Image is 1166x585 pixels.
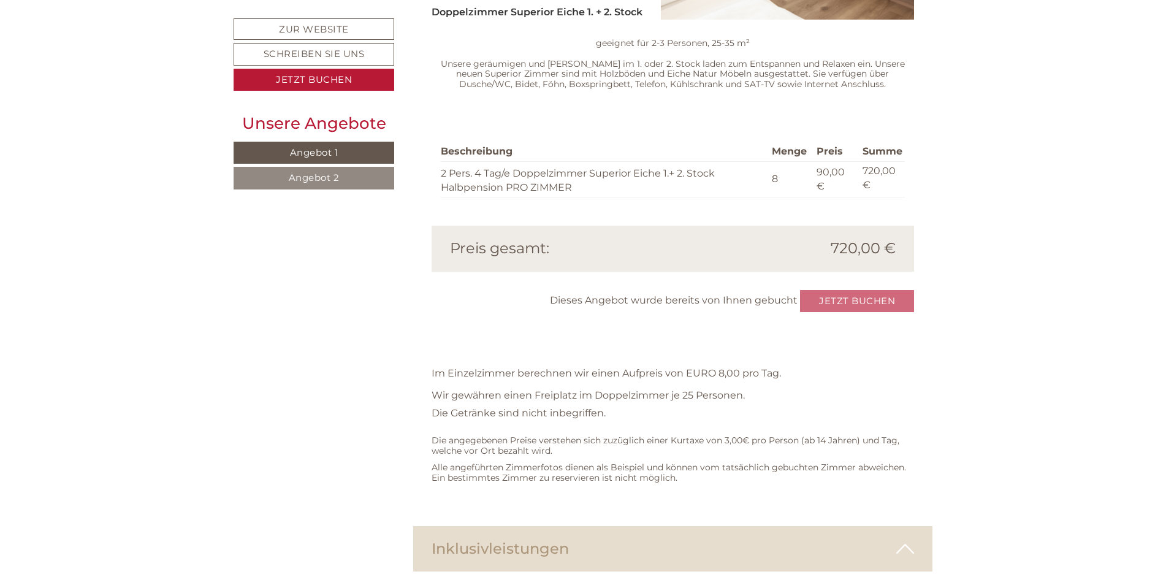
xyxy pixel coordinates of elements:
span: Dieses Angebot wurde bereits von Ihnen gebucht [550,294,798,306]
span: 90,00 € [817,166,845,192]
div: [DATE] [218,9,265,30]
div: Inklusivleistungen [413,526,933,572]
span: Im Einzelzimmer berechnen wir einen Aufpreis von EURO 8,00 pro Tag. [432,367,781,379]
div: [GEOGRAPHIC_DATA] [18,36,220,45]
small: 14:44 [18,59,220,68]
div: Unsere Angebote [234,112,394,135]
button: Senden [403,323,483,345]
span: Angebot 1 [290,147,338,158]
td: 8 [767,161,812,197]
div: Guten Tag, wie können wir Ihnen helfen? [9,33,226,71]
td: 2 Pers. 4 Tag/e Doppelzimmer Superior Eiche 1.+ 2. Stock Halbpension PRO ZIMMER [441,161,767,197]
span: Wir gewähren einen Freiplatz im Doppelzimmer je 25 Personen. [432,389,745,401]
p: Die angegebenen Preise verstehen sich zuzüglich einer Kurtaxe von 3,00€ pro Person (ab 14 Jahren)... [432,426,915,456]
a: Schreiben Sie uns [234,43,394,66]
th: Preis [812,142,858,161]
span: Angebot 2 [289,172,340,183]
th: Beschreibung [441,142,767,161]
div: Preis gesamt: [441,238,673,259]
a: Zur Website [234,18,394,40]
th: Summe [858,142,905,161]
td: 720,00 € [858,161,905,197]
span: 720,00 € [831,238,896,259]
a: Jetzt buchen [234,69,394,91]
a: Jetzt buchen [800,290,914,313]
span: Die Getränke sind nicht inbegriffen. [432,407,606,419]
p: geeignet für 2-3 Personen, 25-35 m² Unsere geräumigen und [PERSON_NAME] im 1. oder 2. Stock laden... [432,38,915,90]
th: Menge [767,142,812,161]
p: Alle angeführten Zimmerfotos dienen als Beispiel und können vom tatsächlich gebuchten Zimmer abwe... [432,462,915,483]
